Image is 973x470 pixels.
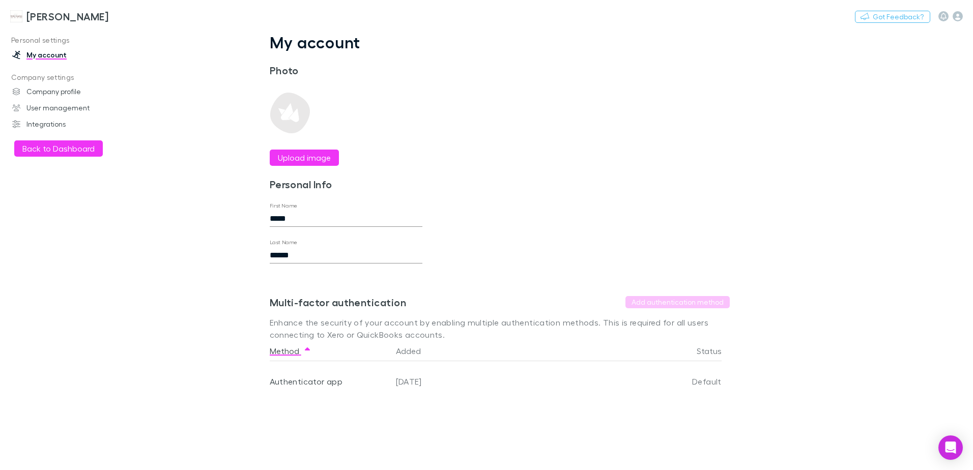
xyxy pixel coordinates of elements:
[2,83,137,100] a: Company profile
[396,341,433,361] button: Added
[270,178,422,190] h3: Personal Info
[270,361,388,402] div: Authenticator app
[270,64,422,76] h3: Photo
[270,316,730,341] p: Enhance the security of your account by enabling multiple authentication methods. This is require...
[270,341,311,361] button: Method
[26,10,108,22] h3: [PERSON_NAME]
[2,47,137,63] a: My account
[10,10,22,22] img: Hales Douglass's Logo
[270,296,406,308] h3: Multi-factor authentication
[938,435,963,460] div: Open Intercom Messenger
[630,361,722,402] div: Default
[270,150,339,166] button: Upload image
[14,140,103,157] button: Back to Dashboard
[270,239,298,246] label: Last Name
[2,116,137,132] a: Integrations
[2,34,137,47] p: Personal settings
[697,341,734,361] button: Status
[270,202,298,210] label: First Name
[2,100,137,116] a: User management
[392,361,630,402] div: [DATE]
[2,71,137,84] p: Company settings
[278,152,331,164] label: Upload image
[855,11,930,23] button: Got Feedback?
[270,93,310,133] img: Preview
[4,4,115,28] a: [PERSON_NAME]
[625,296,730,308] button: Add authentication method
[270,33,730,52] h1: My account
